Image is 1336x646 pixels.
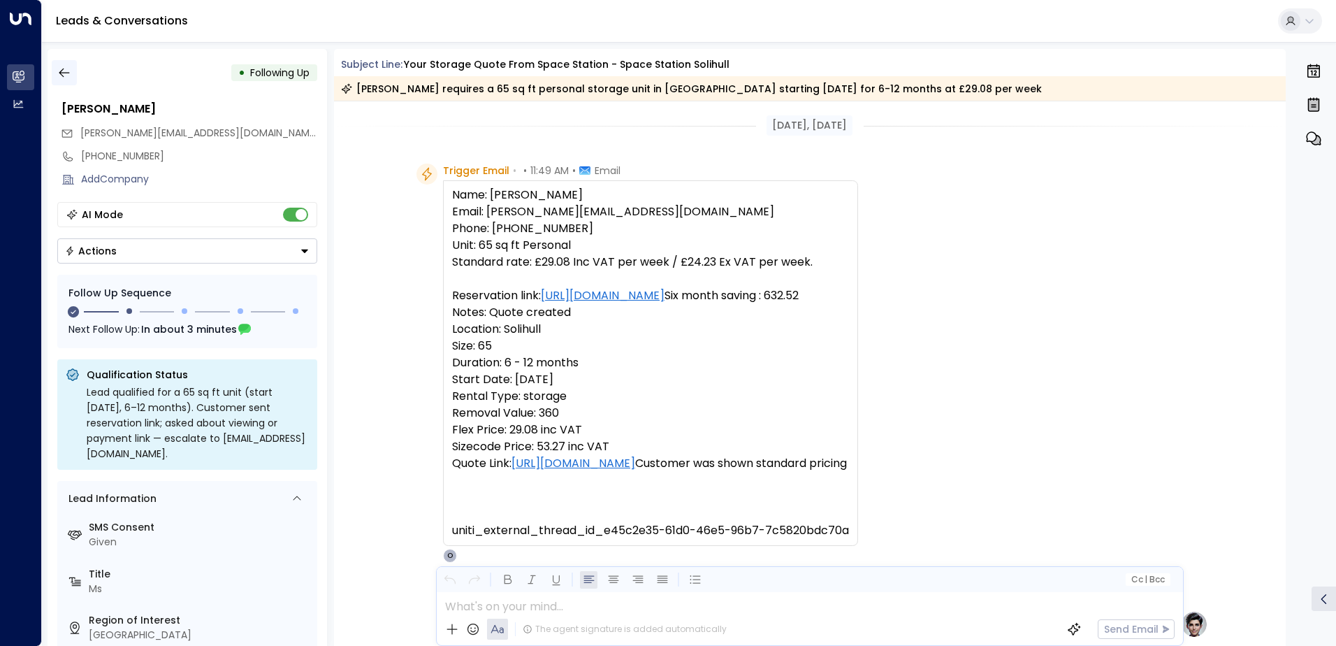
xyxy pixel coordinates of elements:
[595,164,620,178] span: Email
[1131,575,1164,584] span: Cc Bcc
[141,322,237,337] span: In about 3 minutes
[513,164,516,178] span: •
[767,115,852,136] div: [DATE], [DATE]
[465,571,483,589] button: Redo
[541,287,665,304] a: [URL][DOMAIN_NAME]
[57,238,317,264] button: Actions
[452,187,849,539] pre: Name: [PERSON_NAME] Email: [PERSON_NAME][EMAIL_ADDRESS][DOMAIN_NAME] Phone: [PHONE_NUMBER] Unit: ...
[68,286,306,301] div: Follow Up Sequence
[57,238,317,264] div: Button group with a nested menu
[56,13,188,29] a: Leads & Conversations
[89,520,312,535] label: SMS Consent
[64,491,157,506] div: Lead Information
[523,623,727,636] div: The agent signature is added automatically
[441,571,458,589] button: Undo
[1180,610,1208,638] img: profile-logo.png
[572,164,576,178] span: •
[341,57,402,71] span: Subject Line:
[511,455,635,472] a: [URL][DOMAIN_NAME]
[1125,573,1170,587] button: Cc|Bcc
[89,567,312,582] label: Title
[523,164,527,178] span: •
[1145,575,1147,584] span: |
[89,582,312,596] div: Ms
[238,60,245,85] div: •
[82,208,123,222] div: AI Mode
[443,164,509,178] span: Trigger Email
[80,126,317,141] span: sophie_lansdowne@hotmail.com
[61,101,317,117] div: [PERSON_NAME]
[68,322,306,337] div: Next Follow Up:
[250,66,310,80] span: Following Up
[89,613,312,628] label: Region of Interest
[80,126,319,140] span: [PERSON_NAME][EMAIL_ADDRESS][DOMAIN_NAME]
[89,628,312,643] div: [GEOGRAPHIC_DATA]
[341,82,1042,96] div: [PERSON_NAME] requires a 65 sq ft personal storage unit in [GEOGRAPHIC_DATA] starting [DATE] for ...
[530,164,569,178] span: 11:49 AM
[81,172,317,187] div: AddCompany
[443,549,457,563] div: O
[81,149,317,164] div: [PHONE_NUMBER]
[87,368,309,382] p: Qualification Status
[404,57,729,72] div: Your storage quote from Space Station - Space Station Solihull
[87,385,309,461] div: Lead qualified for a 65 sq ft unit (start [DATE], 6–12 months). Customer sent reservation link; a...
[89,535,312,550] div: Given
[65,245,117,257] div: Actions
